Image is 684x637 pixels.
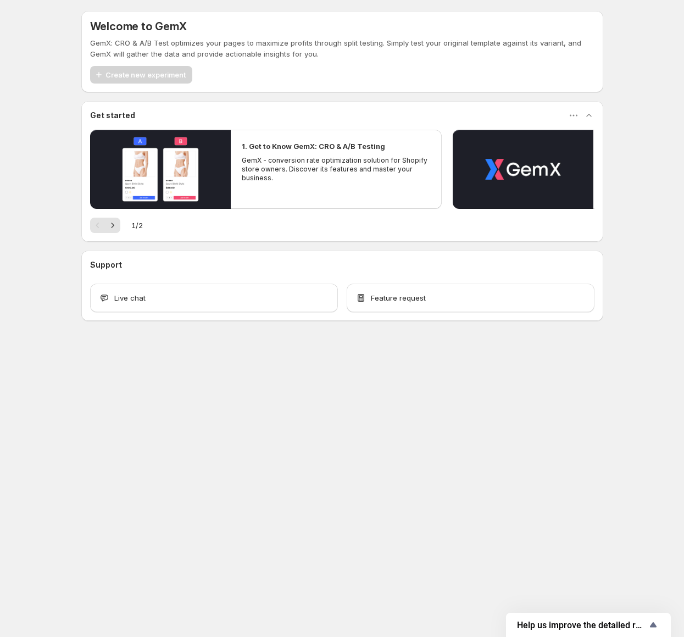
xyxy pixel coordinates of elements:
h5: Welcome to GemX [90,20,187,33]
nav: Pagination [90,218,120,233]
span: 1 / 2 [131,220,143,231]
button: Next [105,218,120,233]
span: Live chat [114,292,146,303]
button: Play video [453,130,593,209]
h3: Support [90,259,122,270]
button: Play video [90,130,231,209]
span: Feature request [371,292,426,303]
button: Show survey - Help us improve the detailed report for A/B campaigns [517,618,660,632]
h2: 1. Get to Know GemX: CRO & A/B Testing [242,141,385,152]
span: Help us improve the detailed report for A/B campaigns [517,620,647,630]
h3: Get started [90,110,135,121]
p: GemX: CRO & A/B Test optimizes your pages to maximize profits through split testing. Simply test ... [90,37,594,59]
p: GemX - conversion rate optimization solution for Shopify store owners. Discover its features and ... [242,156,431,182]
